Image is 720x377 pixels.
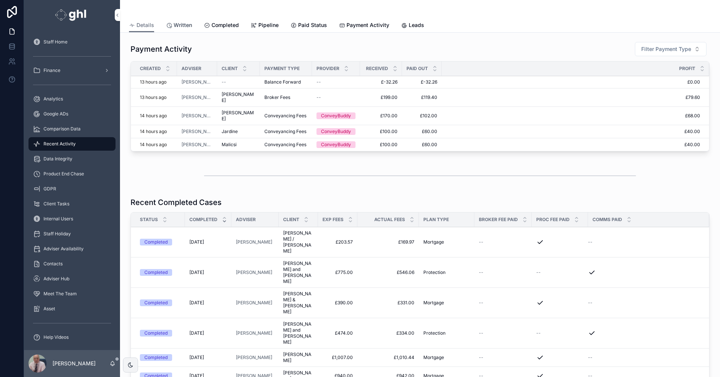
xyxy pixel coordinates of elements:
div: ConveyBuddy [321,128,351,135]
a: £102.00 [406,113,437,119]
a: -- [479,239,527,245]
span: £68.00 [442,113,700,119]
a: [PERSON_NAME] [222,91,255,103]
a: Comparison Data [28,122,115,136]
a: [PERSON_NAME] [181,113,213,119]
span: Staff Home [43,39,67,45]
span: [DATE] [189,239,204,245]
span: -- [222,79,226,85]
a: [PERSON_NAME] [236,269,274,275]
span: £79.60 [442,94,700,100]
a: £1,007.00 [322,355,353,361]
a: -- [479,300,527,306]
span: -- [536,330,541,336]
a: Completed [140,239,180,245]
div: Completed [144,239,168,245]
span: £40.00 [442,129,700,135]
a: Asset [28,302,115,316]
a: [DATE] [189,300,227,306]
a: [PERSON_NAME] [236,355,274,361]
span: Staff Holiday [43,231,71,237]
span: [PERSON_NAME] [236,269,272,275]
a: [PERSON_NAME] and [PERSON_NAME] [283,321,313,345]
span: -- [316,79,321,85]
span: [DATE] [189,269,204,275]
span: -- [479,330,483,336]
span: -- [479,355,483,361]
a: Written [166,18,192,33]
a: Client Tasks [28,197,115,211]
a: Product End Chase [28,167,115,181]
span: Client [283,217,299,223]
a: Adviser Hub [28,272,115,286]
a: [PERSON_NAME] [236,239,272,245]
span: £199.00 [364,94,397,100]
span: Data Integrity [43,156,72,162]
p: 13 hours ago [140,79,166,85]
span: [DATE] [189,355,204,361]
span: [DATE] [189,330,204,336]
div: Completed [144,330,168,337]
a: 14 hours ago [140,113,172,119]
span: £60.00 [406,129,437,135]
span: Adviser [236,217,256,223]
a: Staff Holiday [28,227,115,241]
a: [PERSON_NAME] [181,129,213,135]
a: GDPR [28,182,115,196]
a: Google ADs [28,107,115,121]
button: Select Button [635,42,706,56]
span: Received [366,66,388,72]
a: [PERSON_NAME] [236,300,274,306]
span: Jardine [222,129,238,135]
a: Conveyancing Fees [264,142,307,148]
span: Client Tasks [43,201,69,207]
span: Client [222,66,238,72]
span: Internal Users [43,216,73,222]
p: 14 hours ago [140,113,167,119]
a: Mortgage [423,355,470,361]
a: Data Integrity [28,152,115,166]
a: £40.00 [442,142,700,148]
span: £331.00 [362,300,414,306]
span: Written [174,21,192,29]
a: Broker Fees [264,94,307,100]
a: £100.00 [364,142,397,148]
span: £775.00 [322,269,353,275]
span: £169.97 [362,239,414,245]
span: £-32.26 [364,79,397,85]
img: App logo [55,9,88,21]
span: Meet The Team [43,291,77,297]
span: £334.00 [362,330,414,336]
span: Product End Chase [43,171,84,177]
span: £0.00 [442,79,700,85]
span: £170.00 [364,113,397,119]
a: -- [316,94,355,100]
span: [PERSON_NAME] / [PERSON_NAME] [283,230,313,254]
span: £100.00 [364,129,397,135]
a: [PERSON_NAME] [236,330,272,336]
span: -- [316,94,321,100]
span: [PERSON_NAME] [181,94,213,100]
a: -- [479,330,527,336]
a: [PERSON_NAME] [181,142,213,148]
span: -- [536,269,541,275]
a: £390.00 [322,300,353,306]
div: scrollable content [24,30,120,350]
div: Completed [144,299,168,306]
p: [PERSON_NAME] [52,360,96,367]
span: Created [140,66,161,72]
span: Broker Fees [264,94,290,100]
span: Payment Activity [346,21,389,29]
a: -- [588,355,700,361]
span: Adviser Hub [43,276,69,282]
span: Conveyancing Fees [264,142,306,148]
a: [PERSON_NAME] [181,79,213,85]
